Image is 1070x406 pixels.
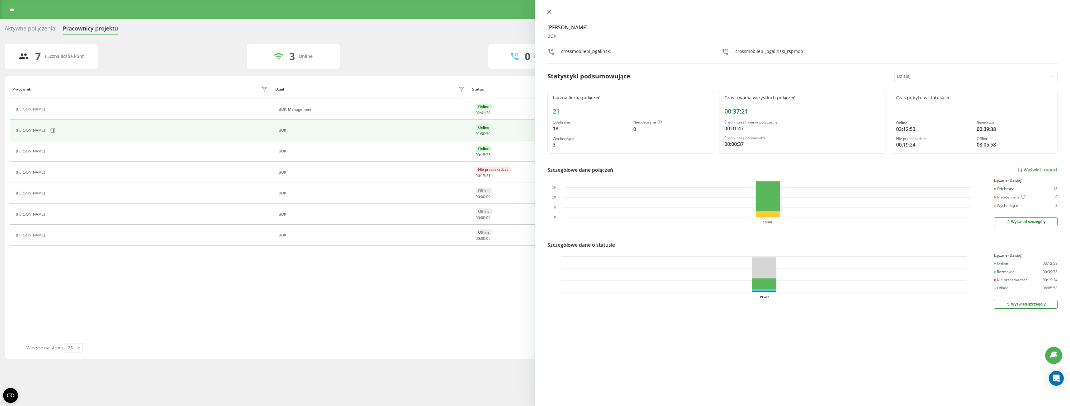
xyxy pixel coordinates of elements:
div: Czas pobytu w statusach [896,95,1052,100]
div: Średni czas odpowiedzi [724,136,881,140]
div: Online [896,121,972,125]
div: 03:12:53 [896,125,972,133]
div: BOK [279,128,466,133]
div: Statystyki podsumowujące [547,72,630,81]
div: Wychodzące [994,203,1018,208]
div: BOK [279,212,466,217]
div: 3 [1055,203,1058,208]
div: [PERSON_NAME] [16,191,47,195]
text: 19 wrz [763,221,773,224]
div: : : [476,195,491,199]
div: [PERSON_NAME] [16,212,47,217]
span: 15 [481,173,485,178]
div: Online [476,104,492,110]
div: [PERSON_NAME] [16,107,47,111]
div: BOK [279,191,466,195]
div: Online [476,146,492,152]
div: Status [472,87,484,91]
div: 18 [1053,187,1058,191]
div: BOK [279,233,466,237]
div: : : [476,132,491,136]
div: 0 [633,125,709,133]
div: 00:19:24 [896,141,972,148]
button: Open CMP widget [3,388,18,403]
div: 00:01:47 [724,125,881,132]
span: 00 [481,236,485,241]
div: Rozmawia [977,121,1052,125]
div: 0 [1055,195,1058,200]
div: 0 [525,50,530,62]
div: Łączna liczba kont [44,54,84,59]
text: 15 [552,186,556,189]
div: Offline [476,229,492,235]
div: 3 [289,50,295,62]
div: Dział [275,87,284,91]
div: : : [476,216,491,220]
span: 36 [486,152,491,157]
span: 09 [486,194,491,199]
div: BOK [279,149,466,153]
div: Średni czas trwania połączenia [724,120,881,124]
div: Nieodebrane [994,195,1025,200]
div: 21 [553,108,709,115]
span: 00 [476,152,480,157]
h4: [PERSON_NAME] [547,24,1058,31]
div: Szczegółowe dane połączeń [547,166,613,174]
div: [PERSON_NAME] [16,149,47,153]
div: 00:00:37 [724,140,881,148]
div: Offline [476,188,492,194]
div: Łączna liczba połączeń [553,95,709,100]
div: 00:39:38 [977,125,1052,133]
span: 00 [481,215,485,220]
div: Offline [476,208,492,214]
div: Pracownik [12,87,31,91]
div: [PERSON_NAME] [16,233,47,237]
div: Wychodzące [553,137,628,141]
div: crossmobilepl_pgalinski [561,48,611,57]
div: 3 [553,141,628,148]
span: 00 [476,173,480,178]
span: 41 [481,110,485,115]
a: Wyświetl raport [1017,167,1058,173]
div: Online [994,261,1008,266]
div: BOK [547,34,1058,39]
div: Aktywne połączenia [5,25,55,35]
span: 09 [486,236,491,241]
span: 01 [476,131,480,136]
span: 00 [476,215,480,220]
div: Odebrane [553,120,628,124]
span: 00 [476,194,480,199]
div: Łącznie (Dzisiaj) [994,253,1058,258]
span: 28 [486,110,491,115]
span: 21 [486,173,491,178]
div: Online [476,124,492,130]
div: crossmobilepl_pgalinski_rspmob [735,48,803,57]
div: 18 [553,125,628,132]
div: Offline [994,286,1008,290]
button: Wyświetl szczegóły [994,300,1058,309]
button: Wyświetl szczegóły [994,217,1058,226]
div: Open Intercom Messenger [1049,371,1064,386]
div: 00:39:38 [1043,270,1058,274]
text: 5 [554,206,556,209]
div: 25 [68,345,73,351]
div: 08:05:58 [977,141,1052,148]
div: Wyświetl szczegóły [1006,219,1045,224]
div: [PERSON_NAME] [16,170,47,175]
div: 03:12:53 [1043,261,1058,266]
div: 00:19:24 [1043,278,1058,282]
div: 00:37:21 [724,108,881,115]
span: 00 [476,236,480,241]
div: [PERSON_NAME] [16,128,47,133]
text: 10 [552,196,556,199]
div: Offline [977,137,1052,141]
div: : : [476,174,491,178]
span: 02 [476,110,480,115]
div: : : [476,236,491,241]
div: Szczegółowe dane o statusie [547,241,615,249]
span: 30 [481,131,485,136]
div: 08:05:58 [1043,286,1058,290]
div: Łącznie (Dzisiaj) [994,178,1058,183]
div: BOK [279,170,466,175]
div: 7 [35,50,41,62]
